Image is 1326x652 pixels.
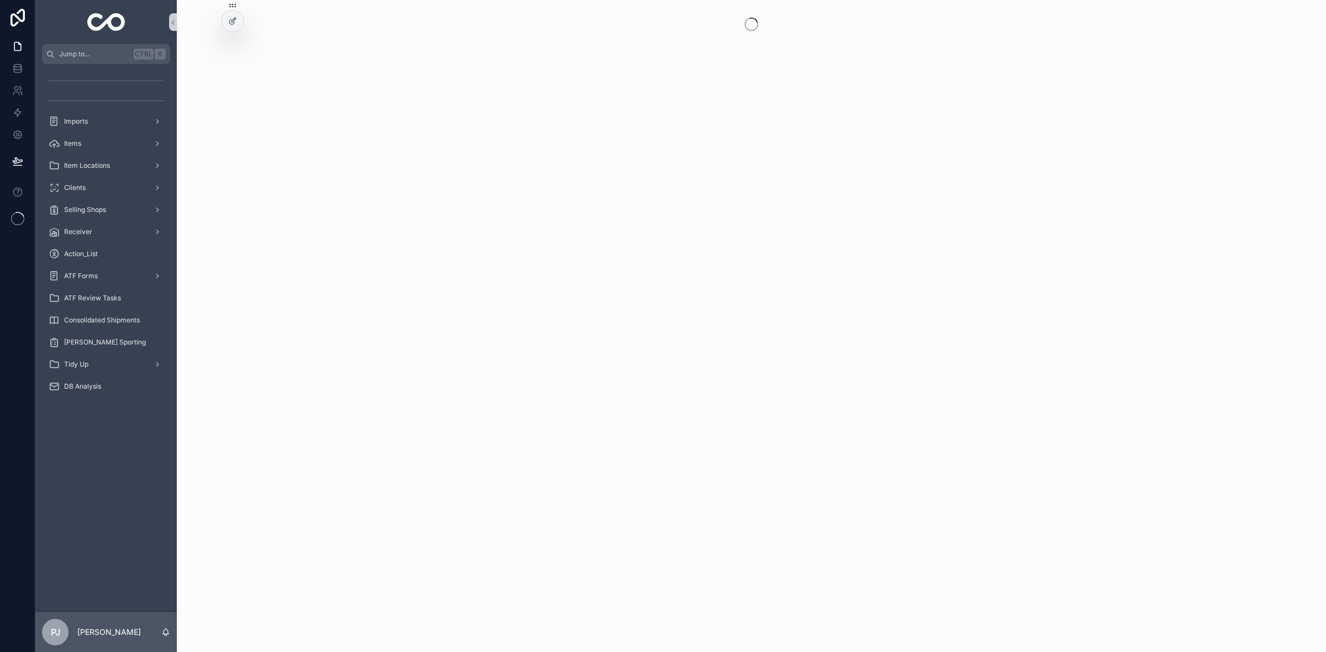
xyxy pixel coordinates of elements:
[42,134,170,153] a: Items
[42,354,170,374] a: Tidy Up
[51,626,60,639] span: PJ
[64,139,81,148] span: Items
[42,310,170,330] a: Consolidated Shipments
[42,178,170,198] a: Clients
[134,49,154,60] span: Ctrl
[64,117,88,126] span: Imports
[42,200,170,220] a: Selling Shops
[64,183,86,192] span: Clients
[156,50,165,59] span: K
[64,205,106,214] span: Selling Shops
[64,382,101,391] span: DB Analysis
[64,161,110,170] span: Item Locations
[42,266,170,286] a: ATF Forms
[64,294,121,303] span: ATF Review Tasks
[42,244,170,264] a: Action_List
[64,338,146,347] span: [PERSON_NAME] Sporting
[42,112,170,131] a: Imports
[42,156,170,176] a: Item Locations
[87,13,125,31] img: App logo
[42,44,170,64] button: Jump to...CtrlK
[64,250,98,258] span: Action_List
[64,360,88,369] span: Tidy Up
[42,288,170,308] a: ATF Review Tasks
[42,377,170,396] a: DB Analysis
[64,227,92,236] span: Receiver
[35,64,177,411] div: scrollable content
[59,50,129,59] span: Jump to...
[64,316,140,325] span: Consolidated Shipments
[77,627,141,638] p: [PERSON_NAME]
[42,332,170,352] a: [PERSON_NAME] Sporting
[42,222,170,242] a: Receiver
[64,272,98,280] span: ATF Forms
